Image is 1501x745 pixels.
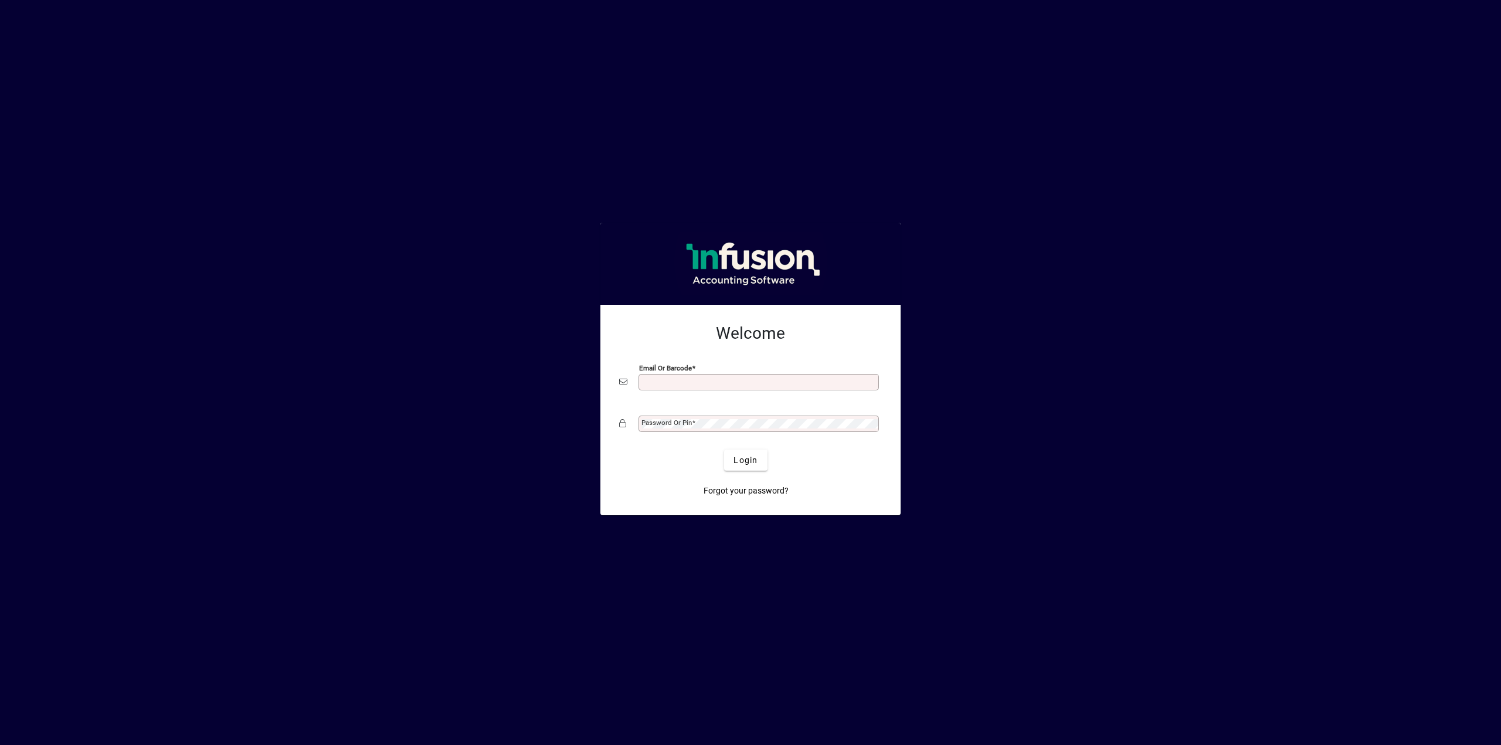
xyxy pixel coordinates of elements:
[639,364,692,372] mat-label: Email or Barcode
[619,324,882,343] h2: Welcome
[724,450,767,471] button: Login
[704,485,789,497] span: Forgot your password?
[733,454,758,467] span: Login
[641,419,692,427] mat-label: Password or Pin
[699,480,793,501] a: Forgot your password?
